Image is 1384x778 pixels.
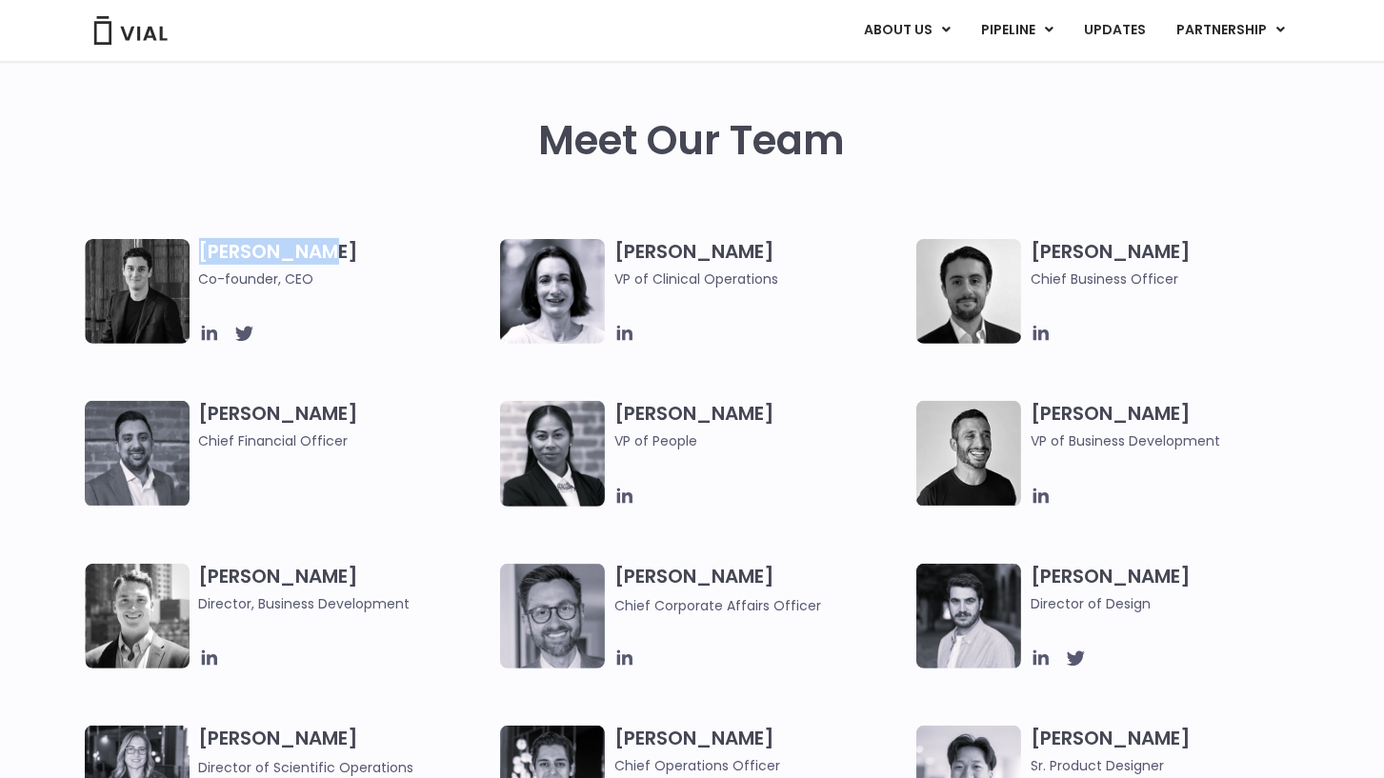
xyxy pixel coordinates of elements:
[199,726,491,778] h3: [PERSON_NAME]
[1031,239,1323,289] h3: [PERSON_NAME]
[1031,726,1323,776] h3: [PERSON_NAME]
[1031,564,1323,614] h3: [PERSON_NAME]
[500,239,605,344] img: Image of smiling woman named Amy
[967,14,1069,47] a: PIPELINEMenu Toggle
[1031,401,1323,451] h3: [PERSON_NAME]
[85,239,190,344] img: A black and white photo of a man in a suit attending a Summit.
[1162,14,1301,47] a: PARTNERSHIPMenu Toggle
[614,239,907,289] h3: [PERSON_NAME]
[614,269,907,289] span: VP of Clinical Operations
[85,564,190,668] img: A black and white photo of a smiling man in a suit at ARVO 2023.
[850,14,966,47] a: ABOUT USMenu Toggle
[199,269,491,289] span: Co-founder, CEO
[614,430,907,451] span: VP of People
[199,430,491,451] span: Chief Financial Officer
[500,401,605,507] img: Catie
[1031,755,1323,776] span: Sr. Product Designer
[614,726,907,776] h3: [PERSON_NAME]
[916,401,1021,506] img: A black and white photo of a man smiling.
[614,755,907,776] span: Chief Operations Officer
[92,16,169,45] img: Vial Logo
[614,596,821,615] span: Chief Corporate Affairs Officer
[614,401,907,479] h3: [PERSON_NAME]
[1031,269,1323,289] span: Chief Business Officer
[199,758,414,777] span: Director of Scientific Operations
[1031,430,1323,451] span: VP of Business Development
[1070,14,1161,47] a: UPDATES
[199,564,491,614] h3: [PERSON_NAME]
[500,564,605,668] img: Paolo-M
[199,593,491,614] span: Director, Business Development
[85,401,190,506] img: Headshot of smiling man named Samir
[539,118,846,164] h2: Meet Our Team
[614,564,907,616] h3: [PERSON_NAME]
[1031,593,1323,614] span: Director of Design
[199,401,491,451] h3: [PERSON_NAME]
[916,239,1021,344] img: A black and white photo of a man in a suit holding a vial.
[916,564,1021,668] img: Headshot of smiling man named Albert
[199,239,491,289] h3: [PERSON_NAME]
